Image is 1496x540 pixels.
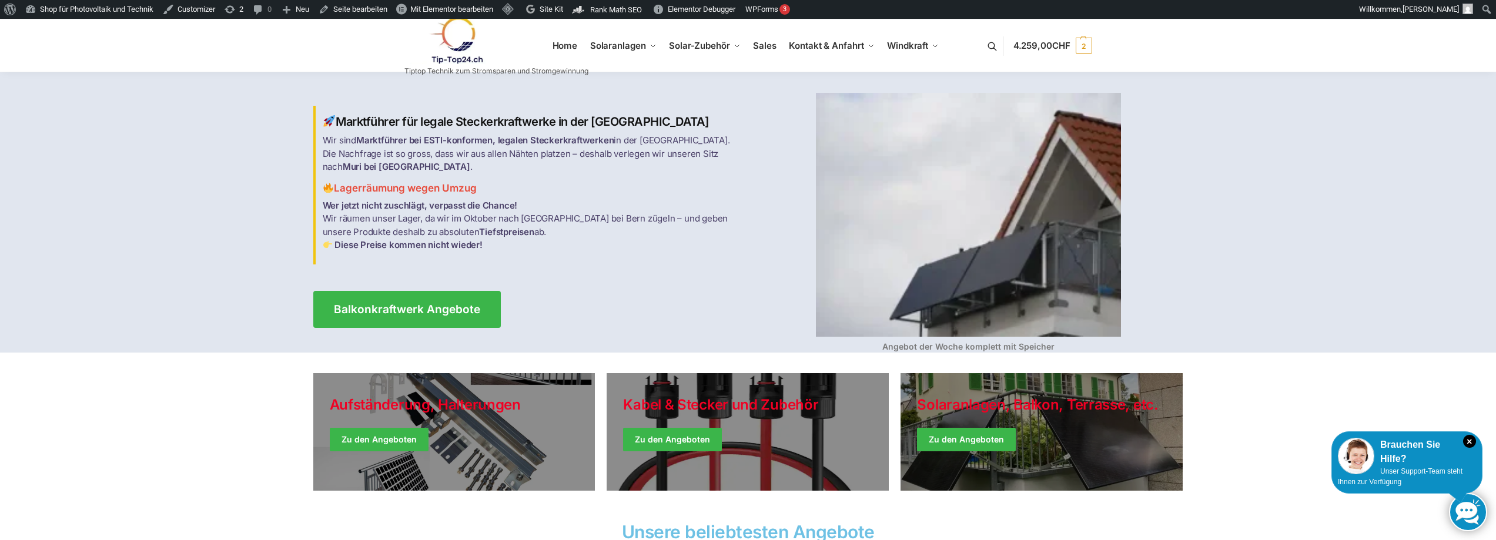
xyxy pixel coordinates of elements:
img: Solaranlagen, Speicheranlagen und Energiesparprodukte [404,16,507,64]
span: Balkonkraftwerk Angebote [334,304,480,315]
img: Home 4 [816,93,1121,337]
i: Schließen [1463,435,1476,448]
a: Holiday Style [313,373,595,491]
a: 4.259,00CHF 2 [1013,28,1092,63]
span: Kontakt & Anfahrt [789,40,864,51]
span: Solar-Zubehör [669,40,730,51]
a: Balkonkraftwerk Angebote [313,291,501,328]
span: Site Kit [540,5,563,14]
span: 2 [1076,38,1092,54]
p: Wir sind in der [GEOGRAPHIC_DATA]. Die Nachfrage ist so gross, dass wir aus allen Nähten platzen ... [323,134,741,174]
span: CHF [1052,40,1070,51]
img: Benutzerbild von Rupert Spoddig [1462,4,1473,14]
strong: Marktführer bei ESTI-konformen, legalen Steckerkraftwerken [356,135,614,146]
strong: Tiefstpreisen [479,226,534,237]
img: Home 2 [323,183,333,193]
span: Rank Math SEO [590,5,642,14]
span: 4.259,00 [1013,40,1070,51]
span: Windkraft [887,40,928,51]
strong: Wer jetzt nicht zuschlägt, verpasst die Chance! [323,200,518,211]
a: Kontakt & Anfahrt [784,19,879,72]
span: Mit Elementor bearbeiten [410,5,493,14]
span: Unser Support-Team steht Ihnen zur Verfügung [1338,467,1462,486]
span: Sales [753,40,777,51]
img: Customer service [1338,438,1374,474]
a: Solar-Zubehör [664,19,745,72]
img: Home 3 [323,240,332,249]
a: Sales [748,19,781,72]
strong: Diese Preise kommen nicht wieder! [334,239,482,250]
h3: Lagerräumung wegen Umzug [323,181,741,196]
nav: Cart contents [1013,19,1092,73]
p: Wir räumen unser Lager, da wir im Oktober nach [GEOGRAPHIC_DATA] bei Bern zügeln – und geben unse... [323,199,741,252]
a: Winter Jackets [901,373,1183,491]
strong: Muri bei [GEOGRAPHIC_DATA] [343,161,470,172]
div: 3 [779,4,790,15]
strong: Angebot der Woche komplett mit Speicher [882,341,1055,351]
a: Holiday Style [607,373,889,491]
p: Tiptop Technik zum Stromsparen und Stromgewinnung [404,68,588,75]
span: [PERSON_NAME] [1403,5,1459,14]
a: Windkraft [882,19,944,72]
h2: Marktführer für legale Steckerkraftwerke in der [GEOGRAPHIC_DATA] [323,115,741,129]
div: Brauchen Sie Hilfe? [1338,438,1476,466]
a: Solaranlagen [585,19,661,72]
span: Solaranlagen [590,40,646,51]
img: Home 1 [323,115,335,127]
